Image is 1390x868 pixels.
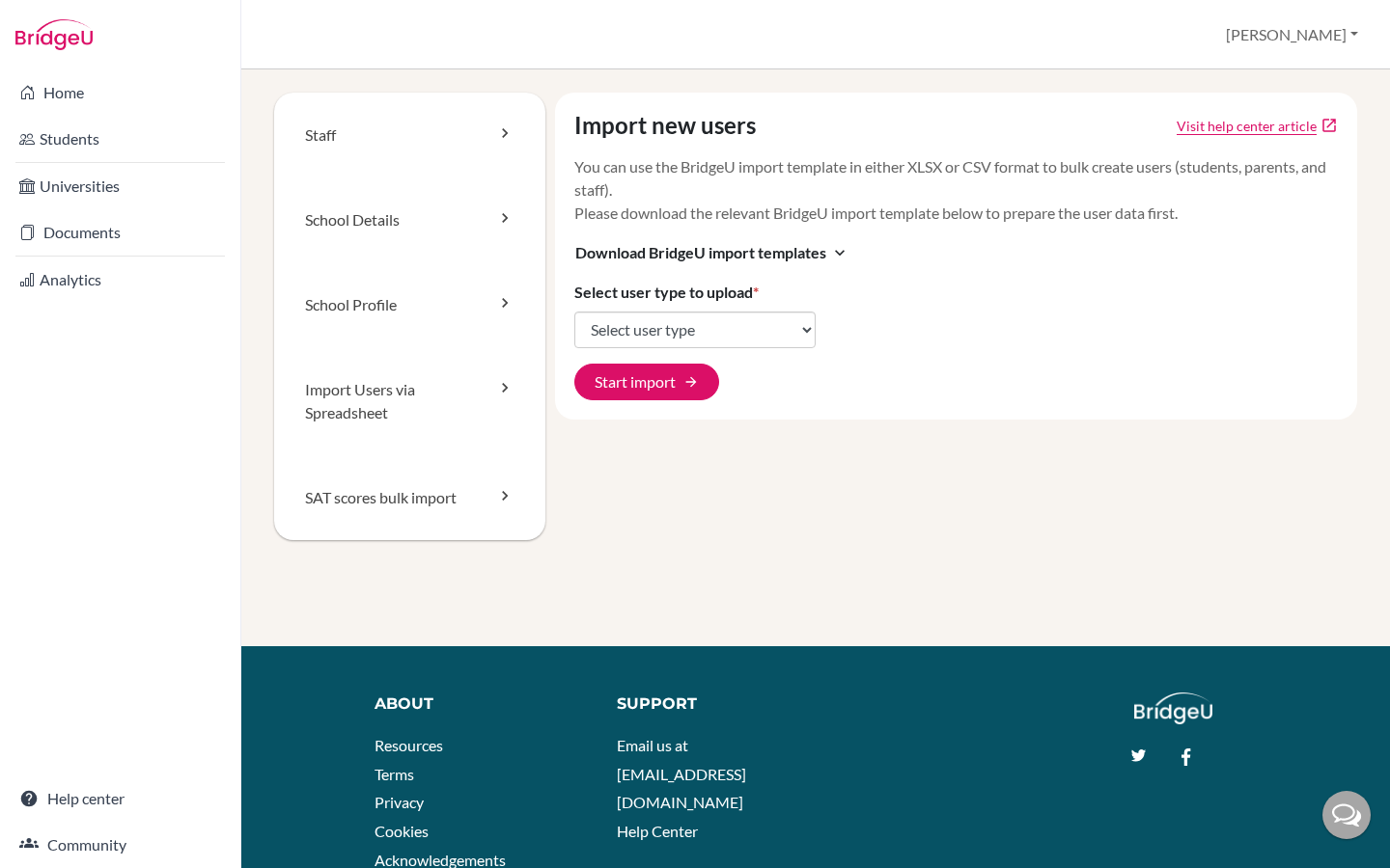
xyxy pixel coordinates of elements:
a: Help Center [617,822,698,840]
a: Help center [4,779,236,818]
button: Start import [574,364,719,400]
a: Cookies [375,822,429,840]
span: Download BridgeU import templates [575,241,826,264]
img: Bridge-U [15,19,93,50]
img: logo_white@2x-f4f0deed5e89b7ecb1c2cc34c3e3d731f90f0f143d5ea2071677605dd97b5244.png [1134,692,1212,724]
a: Import Users via Spreadsheet [274,347,545,455]
a: Documents [4,213,236,252]
a: SAT scores bulk import [274,455,545,540]
a: Community [4,826,236,864]
a: Staff [274,93,545,177]
button: [PERSON_NAME] [1217,16,1367,53]
a: School Details [274,177,545,262]
label: Select user type to upload [574,281,759,304]
a: Terms [375,765,414,783]
a: Email us at [EMAIL_ADDRESS][DOMAIN_NAME] [617,736,746,811]
a: Universities [4,167,236,205]
a: Students [4,120,236,158]
a: Analytics [4,260,236,299]
span: arrow_forward [683,374,699,390]
p: You can use the BridgeU import template in either XLSX or CSV format to bulk create users (studen... [574,155,1339,225]
div: Support [617,692,797,716]
h4: Import new users [574,112,756,140]
a: open_in_new [1320,117,1338,134]
a: Home [4,73,236,112]
i: expand_more [830,243,849,262]
a: Click to open Tracking student registration article in a new tab [1177,116,1317,136]
a: Resources [375,736,443,754]
div: About [375,692,573,716]
a: School Profile [274,262,545,347]
button: Download BridgeU import templatesexpand_more [574,240,850,265]
a: Privacy [375,793,424,811]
